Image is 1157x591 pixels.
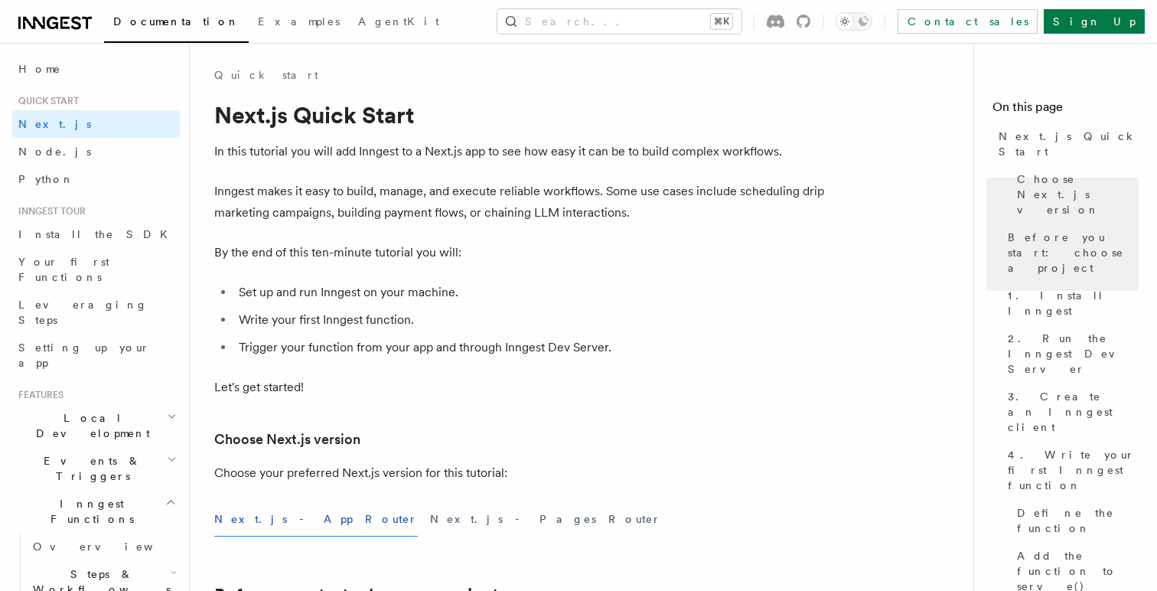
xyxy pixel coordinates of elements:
li: Write your first Inngest function. [234,309,826,331]
a: Contact sales [898,9,1038,34]
span: Features [12,389,64,401]
p: Inngest makes it easy to build, manage, and execute reliable workflows. Some use cases include sc... [214,181,826,224]
span: Inngest tour [12,205,86,217]
span: AgentKit [358,15,439,28]
a: Before you start: choose a project [1002,224,1139,282]
span: 3. Create an Inngest client [1008,389,1139,435]
a: Choose Next.js version [1011,165,1139,224]
span: Before you start: choose a project [1008,230,1139,276]
span: Inngest Functions [12,496,165,527]
button: Events & Triggers [12,447,180,490]
span: 1. Install Inngest [1008,288,1139,318]
a: Next.js Quick Start [992,122,1139,165]
span: Overview [33,540,191,553]
a: Overview [27,533,180,560]
span: Next.js [18,118,91,130]
span: Your first Functions [18,256,109,283]
span: Documentation [113,15,240,28]
h1: Next.js Quick Start [214,101,826,129]
span: Examples [258,15,340,28]
a: AgentKit [349,5,448,41]
span: 4. Write your first Inngest function [1008,447,1139,493]
a: Examples [249,5,349,41]
button: Search...⌘K [497,9,741,34]
button: Next.js - App Router [214,502,418,537]
span: Events & Triggers [12,453,167,484]
span: Choose Next.js version [1017,171,1139,217]
button: Next.js - Pages Router [430,502,661,537]
a: Choose Next.js version [214,429,360,450]
button: Inngest Functions [12,490,180,533]
p: By the end of this ten-minute tutorial you will: [214,242,826,263]
a: Define the function [1011,499,1139,542]
span: Setting up your app [18,341,150,369]
span: Home [18,61,61,77]
a: 1. Install Inngest [1002,282,1139,325]
li: Trigger your function from your app and through Inngest Dev Server. [234,337,826,358]
span: Quick start [12,95,79,107]
a: Install the SDK [12,220,180,248]
a: Your first Functions [12,248,180,291]
span: 2. Run the Inngest Dev Server [1008,331,1139,377]
span: Python [18,173,74,185]
span: Local Development [12,410,167,441]
li: Set up and run Inngest on your machine. [234,282,826,303]
p: Choose your preferred Next.js version for this tutorial: [214,462,826,484]
a: Sign Up [1044,9,1145,34]
span: Next.js Quick Start [999,129,1139,159]
span: Define the function [1017,505,1139,536]
a: 2. Run the Inngest Dev Server [1002,325,1139,383]
span: Node.js [18,145,91,158]
span: Leveraging Steps [18,299,148,326]
p: Let's get started! [214,377,826,398]
a: Home [12,55,180,83]
button: Toggle dark mode [836,12,872,31]
a: Python [12,165,180,193]
kbd: ⌘K [711,14,732,29]
a: 4. Write your first Inngest function [1002,441,1139,499]
button: Local Development [12,404,180,447]
a: Node.js [12,138,180,165]
a: Leveraging Steps [12,291,180,334]
p: In this tutorial you will add Inngest to a Next.js app to see how easy it can be to build complex... [214,141,826,162]
a: Setting up your app [12,334,180,377]
h4: On this page [992,98,1139,122]
a: Quick start [214,67,318,83]
a: Documentation [104,5,249,43]
a: 3. Create an Inngest client [1002,383,1139,441]
span: Install the SDK [18,228,177,240]
a: Next.js [12,110,180,138]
